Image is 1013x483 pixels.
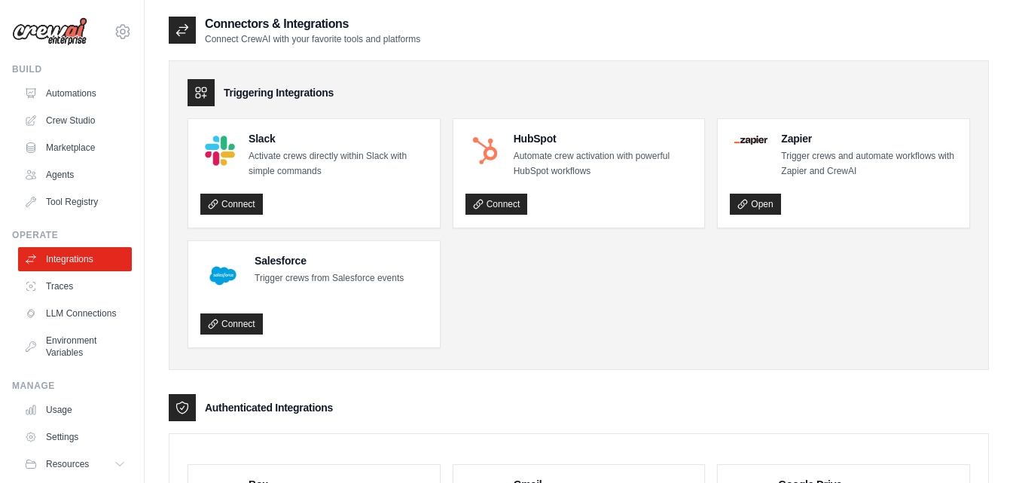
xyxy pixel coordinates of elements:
a: Marketplace [18,136,132,160]
a: Usage [18,398,132,422]
h2: Connectors & Integrations [205,15,420,33]
h3: Triggering Integrations [224,85,334,100]
div: Manage [12,380,132,392]
a: Connect [465,194,528,215]
a: LLM Connections [18,301,132,326]
a: Connect [200,194,263,215]
p: Trigger crews from Salesforce events [255,271,404,286]
a: Integrations [18,247,132,271]
a: Open [730,194,780,215]
div: Build [12,63,132,75]
img: Salesforce Logo [205,258,241,294]
a: Settings [18,425,132,449]
div: Operate [12,229,132,241]
p: Trigger crews and automate workflows with Zapier and CrewAI [781,149,957,179]
p: Activate crews directly within Slack with simple commands [249,149,428,179]
a: Connect [200,313,263,335]
h4: Slack [249,131,428,146]
img: Logo [12,17,87,46]
a: Environment Variables [18,329,132,365]
button: Resources [18,452,132,476]
h4: Zapier [781,131,957,146]
p: Automate crew activation with powerful HubSpot workflows [514,149,693,179]
a: Automations [18,81,132,105]
p: Connect CrewAI with your favorite tools and platforms [205,33,420,45]
img: Zapier Logo [734,136,767,145]
a: Traces [18,274,132,298]
a: Agents [18,163,132,187]
h3: Authenticated Integrations [205,400,333,415]
h4: HubSpot [514,131,693,146]
img: Slack Logo [205,136,235,166]
a: Tool Registry [18,190,132,214]
img: HubSpot Logo [470,136,500,166]
h4: Salesforce [255,253,404,268]
a: Crew Studio [18,109,132,133]
span: Resources [46,458,89,470]
iframe: Chat Widget [938,411,1013,483]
